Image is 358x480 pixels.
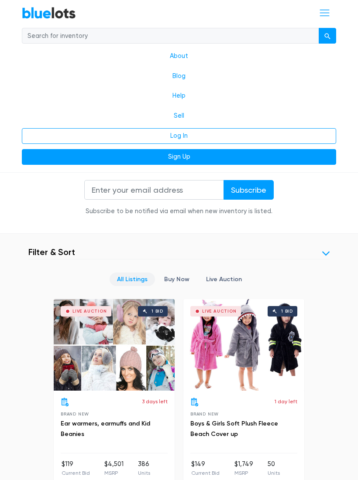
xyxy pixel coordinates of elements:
a: Log In [22,128,336,144]
li: $149 [191,460,220,477]
div: 1 bid [151,309,163,313]
p: Current Bid [62,469,90,477]
p: Units [138,469,150,477]
a: Buy Now [157,272,197,286]
li: $119 [62,460,90,477]
li: $1,749 [234,460,253,477]
input: Enter your email address [84,180,224,200]
li: 50 [268,460,280,477]
div: 1 bid [281,309,293,313]
a: About [22,46,336,66]
li: 386 [138,460,150,477]
span: Brand New [190,412,219,416]
li: $4,501 [104,460,124,477]
p: Current Bid [191,469,220,477]
a: Sell [22,106,336,126]
a: All Listings [110,272,155,286]
p: 1 day left [275,398,297,405]
a: Live Auction 1 bid [54,299,175,391]
div: Live Auction [202,309,237,313]
h3: Filter & Sort [28,247,75,257]
a: Help [22,86,336,106]
div: Subscribe to be notified via email when new inventory is listed. [84,207,274,216]
a: Blog [22,66,336,86]
span: Brand New [61,412,89,416]
input: Search for inventory [22,28,319,44]
a: BlueLots [22,7,76,19]
p: 3 days left [142,398,168,405]
div: Live Auction [72,309,107,313]
input: Subscribe [224,180,274,200]
a: Live Auction [199,272,249,286]
p: Units [268,469,280,477]
button: Toggle navigation [313,5,336,21]
a: Boys & Girls Soft Plush Fleece Beach Cover up [190,420,278,438]
a: Live Auction 1 bid [183,299,304,391]
a: Sign Up [22,149,336,165]
a: Ear warmers, earmuffs and Kid Beanies [61,420,150,438]
p: MSRP [234,469,253,477]
p: MSRP [104,469,124,477]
